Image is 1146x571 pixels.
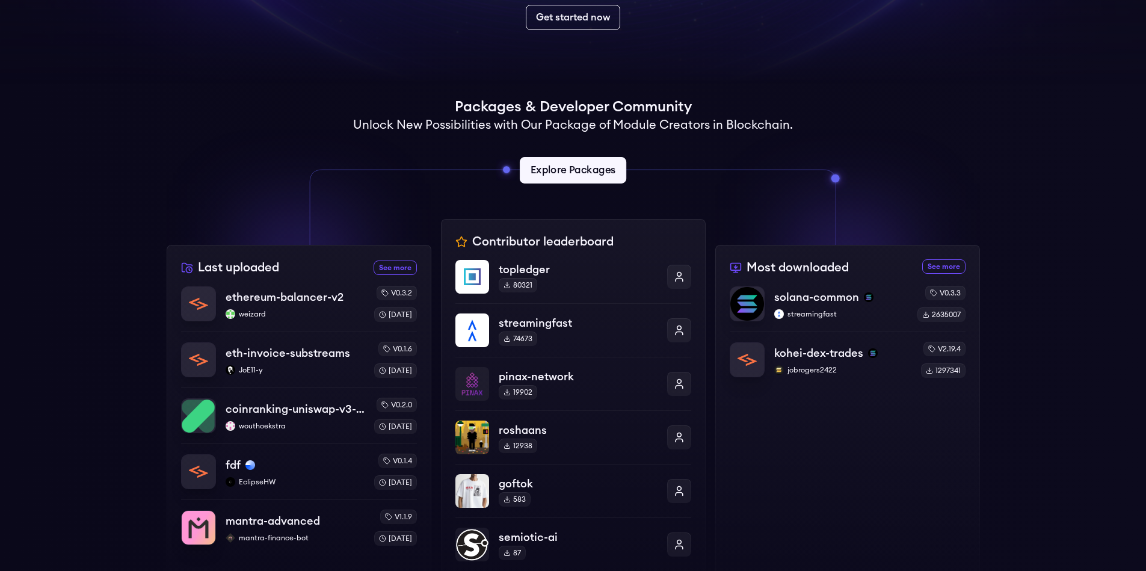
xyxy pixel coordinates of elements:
img: mantra-advanced [182,511,215,545]
img: roshaans [455,421,489,454]
img: mantra-finance-bot [226,533,235,543]
img: streamingfast [455,313,489,347]
p: wouthoekstra [226,421,365,431]
p: kohei-dex-trades [774,345,863,362]
img: weizard [226,309,235,319]
img: topledger [455,260,489,294]
p: jobrogers2422 [774,365,911,375]
p: EclipseHW [226,477,365,487]
p: streamingfast [774,309,908,319]
img: solana [864,292,873,302]
a: topledgertopledger80321 [455,260,691,303]
a: coinranking-uniswap-v3-forkscoinranking-uniswap-v3-forkswouthoekstrawouthoekstrav0.2.0[DATE] [181,387,417,443]
p: fdf [226,457,241,474]
a: See more recently uploaded packages [374,261,417,275]
div: 87 [499,546,526,560]
div: [DATE] [374,531,417,546]
h2: Unlock New Possibilities with Our Package of Module Creators in Blockchain. [353,117,793,134]
a: ethereum-balancer-v2ethereum-balancer-v2weizardweizardv0.3.2[DATE] [181,286,417,332]
div: 583 [499,492,531,507]
img: streamingfast [774,309,784,319]
div: 74673 [499,332,537,346]
h1: Packages & Developer Community [455,97,692,117]
p: eth-invoice-substreams [226,345,350,362]
a: semiotic-aisemiotic-ai87 [455,517,691,571]
a: Get started now [526,5,620,30]
p: mantra-advanced [226,513,320,529]
div: v0.1.4 [378,454,417,468]
img: base [245,460,255,470]
p: roshaans [499,422,658,439]
a: pinax-networkpinax-network19902 [455,357,691,410]
img: EclipseHW [226,477,235,487]
img: JoE11-y [226,365,235,375]
div: [DATE] [374,363,417,378]
a: goftokgoftok583 [455,464,691,517]
div: v1.1.9 [380,510,417,524]
p: streamingfast [499,315,658,332]
img: fdf [182,455,215,489]
img: coinranking-uniswap-v3-forks [182,399,215,433]
a: kohei-dex-tradeskohei-dex-tradessolanajobrogers2422jobrogers2422v2.19.41297341 [730,332,966,378]
p: coinranking-uniswap-v3-forks [226,401,365,418]
a: See more most downloaded packages [922,259,966,274]
p: JoE11-y [226,365,365,375]
img: wouthoekstra [226,421,235,431]
p: weizard [226,309,365,319]
p: goftok [499,475,658,492]
p: mantra-finance-bot [226,533,365,543]
div: v0.2.0 [377,398,417,412]
div: v0.1.6 [378,342,417,356]
div: 19902 [499,385,537,400]
a: roshaansroshaans12938 [455,410,691,464]
div: 12938 [499,439,537,453]
div: 80321 [499,278,537,292]
div: 2635007 [917,307,966,322]
img: ethereum-balancer-v2 [182,287,215,321]
div: v2.19.4 [923,342,966,356]
p: solana-common [774,289,859,306]
a: solana-commonsolana-commonsolanastreamingfaststreamingfastv0.3.32635007 [730,286,966,332]
div: [DATE] [374,475,417,490]
a: eth-invoice-substreamseth-invoice-substreamsJoE11-yJoE11-yv0.1.6[DATE] [181,332,417,387]
img: solana [868,348,878,358]
img: eth-invoice-substreams [182,343,215,377]
img: goftok [455,474,489,508]
img: pinax-network [455,367,489,401]
img: solana-common [730,287,764,321]
p: pinax-network [499,368,658,385]
a: mantra-advancedmantra-advancedmantra-finance-botmantra-finance-botv1.1.9[DATE] [181,499,417,546]
img: kohei-dex-trades [730,343,764,377]
p: ethereum-balancer-v2 [226,289,343,306]
img: semiotic-ai [455,528,489,561]
p: topledger [499,261,658,278]
div: [DATE] [374,307,417,322]
div: v0.3.3 [925,286,966,300]
a: Explore Packages [520,157,626,184]
a: streamingfaststreamingfast74673 [455,303,691,357]
div: [DATE] [374,419,417,434]
p: semiotic-ai [499,529,658,546]
div: v0.3.2 [377,286,417,300]
img: jobrogers2422 [774,365,784,375]
div: 1297341 [921,363,966,378]
a: fdffdfbaseEclipseHWEclipseHWv0.1.4[DATE] [181,443,417,499]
